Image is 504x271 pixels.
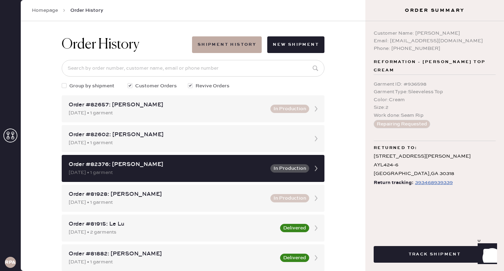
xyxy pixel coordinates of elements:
div: [DATE] • 1 garment [69,109,266,117]
input: Search by order number, customer name, email or phone number [62,60,324,77]
div: Order #81928: [PERSON_NAME] [69,190,266,199]
div: Garment ID : # 936598 [374,80,496,88]
button: In Production [270,164,309,173]
span: Reformation - [PERSON_NAME] Top Cream [374,58,496,75]
div: Order #81915: Le Lu [69,220,276,228]
div: [DATE] • 2 garments [69,228,276,236]
div: [DATE] • 1 garment [69,139,305,147]
div: [DATE] • 1 garment [69,199,266,206]
span: Return tracking: [374,178,414,187]
h3: RPA [5,260,16,265]
button: Delivered [280,254,309,262]
div: Work done : Seam Rip [374,112,496,119]
div: Order #82602: [PERSON_NAME] [69,131,305,139]
span: Customer Orders [135,82,177,90]
div: Color : Cream [374,96,496,104]
div: Size : 2 [374,104,496,111]
button: In Production [270,194,309,202]
div: Order #82376: [PERSON_NAME] [69,160,266,169]
div: Email: [EMAIL_ADDRESS][DOMAIN_NAME] [374,37,496,45]
button: Repairing Requested [374,120,430,128]
h3: Order Summary [365,7,504,14]
button: In Production [270,105,309,113]
div: [STREET_ADDRESS][PERSON_NAME] AYL424-6 [GEOGRAPHIC_DATA] , GA 30318 [374,152,496,178]
div: Order #82657: [PERSON_NAME] [69,101,266,109]
span: Order History [70,7,103,14]
div: Garment Type : Sleeveless Top [374,88,496,96]
a: Homepage [32,7,58,14]
button: Shipment History [192,36,262,53]
div: Order #81882: [PERSON_NAME] [69,250,276,258]
button: Delivered [280,224,309,232]
div: https://www.fedex.com/apps/fedextrack/?tracknumbers=393468939339&cntry_code=US [415,178,453,187]
a: 393468939339 [414,178,453,187]
iframe: Front Chat [471,240,501,270]
button: Track Shipment [374,246,496,263]
h1: Order History [62,36,139,53]
span: Revive Orders [195,82,229,90]
span: Group by shipment [69,82,114,90]
div: [DATE] • 1 garment [69,258,276,266]
div: Customer Name: [PERSON_NAME] [374,29,496,37]
button: New Shipment [267,36,324,53]
a: Track Shipment [374,251,496,257]
span: Returned to: [374,144,417,152]
div: Phone: [PHONE_NUMBER] [374,45,496,52]
div: [DATE] • 1 garment [69,169,266,176]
